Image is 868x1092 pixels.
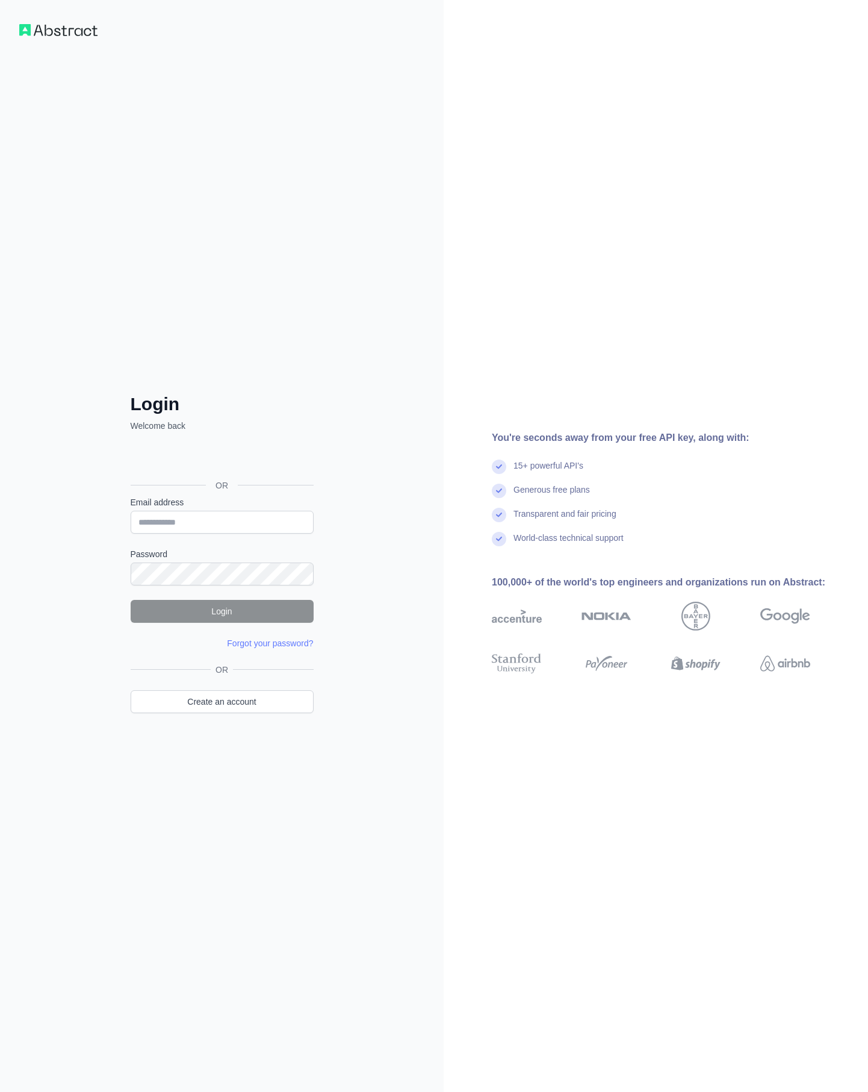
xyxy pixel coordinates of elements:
img: bayer [681,602,710,631]
label: Email address [131,496,314,508]
button: Login [131,600,314,623]
img: google [760,602,810,631]
a: Create an account [131,690,314,713]
img: payoneer [581,651,631,676]
img: Workflow [19,24,98,36]
div: Generous free plans [513,484,590,508]
img: check mark [492,484,506,498]
img: accenture [492,602,542,631]
div: Transparent and fair pricing [513,508,616,532]
img: shopify [671,651,721,676]
a: Forgot your password? [227,638,313,648]
div: You're seconds away from your free API key, along with: [492,431,849,445]
img: check mark [492,532,506,546]
p: Welcome back [131,420,314,432]
img: check mark [492,508,506,522]
span: OR [211,664,233,676]
iframe: Sign in with Google Button [125,445,317,472]
div: 100,000+ of the world's top engineers and organizations run on Abstract: [492,575,849,590]
div: World-class technical support [513,532,624,556]
img: check mark [492,460,506,474]
div: 15+ powerful API's [513,460,583,484]
h2: Login [131,393,314,415]
img: nokia [581,602,631,631]
span: OR [206,479,238,491]
img: stanford university [492,651,542,676]
img: airbnb [760,651,810,676]
label: Password [131,548,314,560]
